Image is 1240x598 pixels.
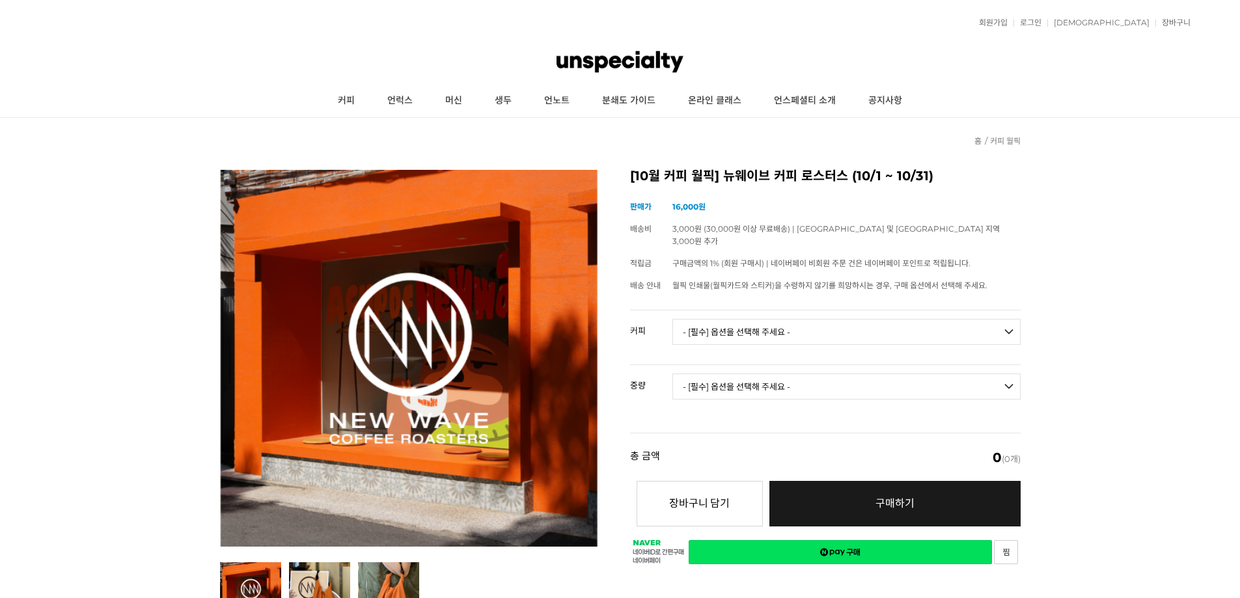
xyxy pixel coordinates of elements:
[630,365,672,395] th: 중량
[220,170,598,547] img: [10월 커피 월픽] 뉴웨이브 커피 로스터스 (10/1 ~ 10/31)
[630,170,1021,183] h2: [10월 커피 월픽] 뉴웨이브 커피 로스터스 (10/1 ~ 10/31)
[371,85,429,117] a: 언럭스
[852,85,918,117] a: 공지사항
[758,85,852,117] a: 언스페셜티 소개
[478,85,528,117] a: 생두
[672,224,1000,246] span: 3,000원 (30,000원 이상 무료배송) | [GEOGRAPHIC_DATA] 및 [GEOGRAPHIC_DATA] 지역 3,000원 추가
[322,85,371,117] a: 커피
[557,42,683,81] img: 언스페셜티 몰
[875,497,915,510] span: 구매하기
[630,310,672,340] th: 커피
[528,85,586,117] a: 언노트
[1155,19,1191,27] a: 장바구니
[637,481,763,526] button: 장바구니 담기
[429,85,478,117] a: 머신
[769,481,1021,526] a: 구매하기
[586,85,672,117] a: 분쇄도 가이드
[672,85,758,117] a: 온라인 클래스
[630,258,652,268] span: 적립금
[689,540,992,564] a: 새창
[1047,19,1150,27] a: [DEMOGRAPHIC_DATA]
[1013,19,1041,27] a: 로그인
[990,136,1021,146] a: 커피 월픽
[972,19,1008,27] a: 회원가입
[672,258,971,268] span: 구매금액의 1% (회원 구매시) | 네이버페이 비회원 주문 건은 네이버페이 포인트로 적립됩니다.
[993,450,1002,465] em: 0
[993,451,1021,464] span: (0개)
[630,202,652,211] span: 판매가
[630,451,660,464] strong: 총 금액
[672,202,706,211] strong: 16,000원
[672,280,987,290] span: 월픽 인쇄물(월픽카드와 스티커)을 수령하지 않기를 희망하시는 경우, 구매 옵션에서 선택해 주세요.
[630,224,652,234] span: 배송비
[974,136,982,146] a: 홈
[994,540,1018,564] a: 새창
[630,280,661,290] span: 배송 안내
